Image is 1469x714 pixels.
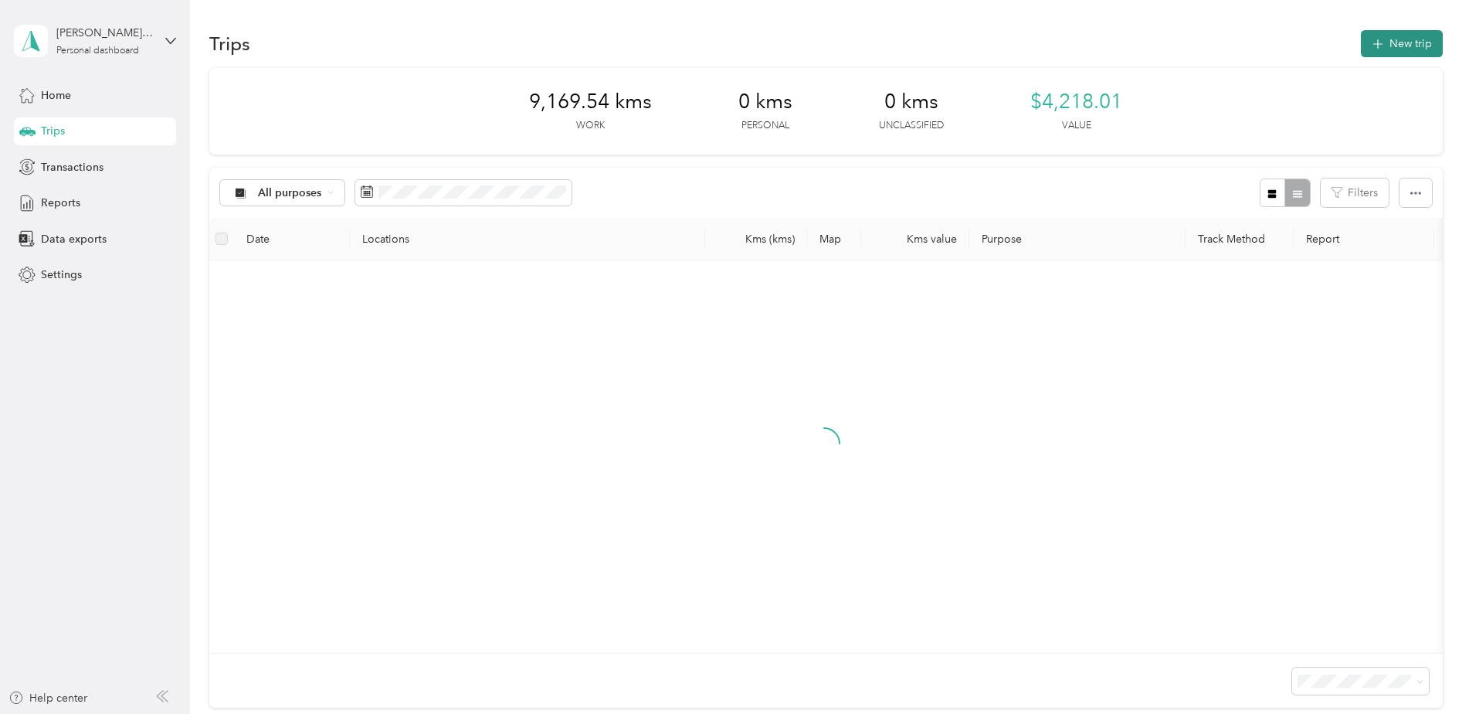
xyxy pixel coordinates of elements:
[969,218,1186,260] th: Purpose
[1382,627,1469,714] iframe: Everlance-gr Chat Button Frame
[209,36,250,52] h1: Trips
[41,87,71,104] span: Home
[884,90,938,114] span: 0 kms
[56,25,153,41] div: [PERSON_NAME] Rock [PERSON_NAME]
[1321,178,1389,207] button: Filters
[529,90,652,114] span: 9,169.54 kms
[738,90,792,114] span: 0 kms
[861,218,969,260] th: Kms value
[8,690,87,706] button: Help center
[807,218,861,260] th: Map
[741,119,789,133] p: Personal
[1186,218,1294,260] th: Track Method
[41,267,82,283] span: Settings
[1361,30,1443,57] button: New trip
[1062,119,1091,133] p: Value
[234,218,350,260] th: Date
[41,195,80,211] span: Reports
[258,188,322,199] span: All purposes
[56,46,139,56] div: Personal dashboard
[1294,218,1434,260] th: Report
[879,119,944,133] p: Unclassified
[1030,90,1122,114] span: $4,218.01
[576,119,605,133] p: Work
[41,231,107,247] span: Data exports
[350,218,705,260] th: Locations
[41,159,103,175] span: Transactions
[41,123,65,139] span: Trips
[705,218,807,260] th: Kms (kms)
